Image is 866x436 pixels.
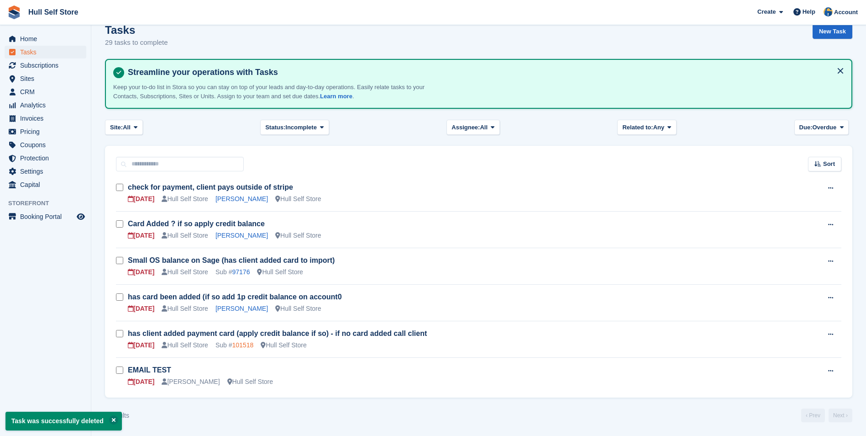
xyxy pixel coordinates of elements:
a: check for payment, client pays outside of stripe [128,183,293,191]
button: Assignee: All [446,120,500,135]
div: Hull Self Store [162,194,208,204]
div: [DATE] [128,267,154,277]
p: 29 tasks to complete [105,37,168,48]
a: menu [5,85,86,98]
a: Card Added ? if so apply credit balance [128,220,265,228]
a: menu [5,178,86,191]
button: Site: All [105,120,143,135]
div: Hull Self Store [162,231,208,240]
img: stora-icon-8386f47178a22dfd0bd8f6a31ec36ba5ce8667c1dd55bd0f319d3a0aa187defe.svg [7,5,21,19]
span: Any [653,123,665,132]
span: Related to: [622,123,653,132]
nav: Page [799,409,854,422]
a: Small OS balance on Sage (has client added card to import) [128,256,335,264]
span: Coupons [20,138,75,151]
span: Sort [823,160,835,169]
span: Status: [265,123,285,132]
div: Hull Self Store [162,340,208,350]
div: [DATE] [128,340,154,350]
div: Sub # [215,267,250,277]
a: menu [5,46,86,58]
a: menu [5,138,86,151]
span: Help [803,7,815,16]
span: Capital [20,178,75,191]
div: [DATE] [128,377,154,387]
div: Hull Self Store [275,231,321,240]
span: Subscriptions [20,59,75,72]
div: Hull Self Store [162,267,208,277]
span: All [123,123,131,132]
span: Analytics [20,99,75,112]
a: EMAIL TEST [128,366,171,374]
a: 97176 [232,268,250,276]
a: menu [5,32,86,45]
span: Protection [20,152,75,165]
button: Related to: Any [617,120,676,135]
span: Settings [20,165,75,178]
button: Status: Incomplete [260,120,329,135]
span: Due: [799,123,813,132]
span: Storefront [8,199,91,208]
a: menu [5,210,86,223]
a: New Task [813,24,852,39]
span: Tasks [20,46,75,58]
span: Pricing [20,125,75,138]
a: menu [5,59,86,72]
span: Site: [110,123,123,132]
span: CRM [20,85,75,98]
div: Hull Self Store [227,377,273,387]
span: Overdue [813,123,837,132]
div: Hull Self Store [275,194,321,204]
h1: Tasks [105,24,168,36]
p: Task was successfully deleted [5,412,122,431]
a: 101518 [232,341,253,349]
p: Keep your to-do list in Stora so you can stay on top of your leads and day-to-day operations. Eas... [113,83,433,101]
div: [DATE] [128,231,154,240]
div: [DATE] [128,194,154,204]
a: menu [5,112,86,125]
div: Hull Self Store [275,304,321,314]
span: Booking Portal [20,210,75,223]
span: Home [20,32,75,45]
a: menu [5,72,86,85]
div: Hull Self Store [162,304,208,314]
a: [PERSON_NAME] [215,195,268,202]
div: Hull Self Store [257,267,303,277]
div: [DATE] [128,304,154,314]
button: Due: Overdue [794,120,849,135]
a: menu [5,152,86,165]
span: All [480,123,488,132]
a: Hull Self Store [25,5,82,20]
a: has client added payment card (apply credit balance if so) - if no card added call client [128,330,427,337]
h4: Streamline your operations with Tasks [124,67,844,78]
div: Sub # [215,340,253,350]
span: Assignee: [451,123,480,132]
a: menu [5,99,86,112]
a: menu [5,125,86,138]
a: menu [5,165,86,178]
a: [PERSON_NAME] [215,232,268,239]
img: Hull Self Store [824,7,833,16]
a: [PERSON_NAME] [215,305,268,312]
span: Sites [20,72,75,85]
div: [PERSON_NAME] [162,377,220,387]
a: has card been added (if so add 1p credit balance on account0 [128,293,342,301]
span: Account [834,8,858,17]
a: Preview store [75,211,86,222]
span: Invoices [20,112,75,125]
div: Hull Self Store [261,340,306,350]
span: Create [757,7,776,16]
span: Incomplete [285,123,317,132]
a: Next [829,409,852,422]
a: Learn more [320,93,352,100]
a: Previous [801,409,825,422]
